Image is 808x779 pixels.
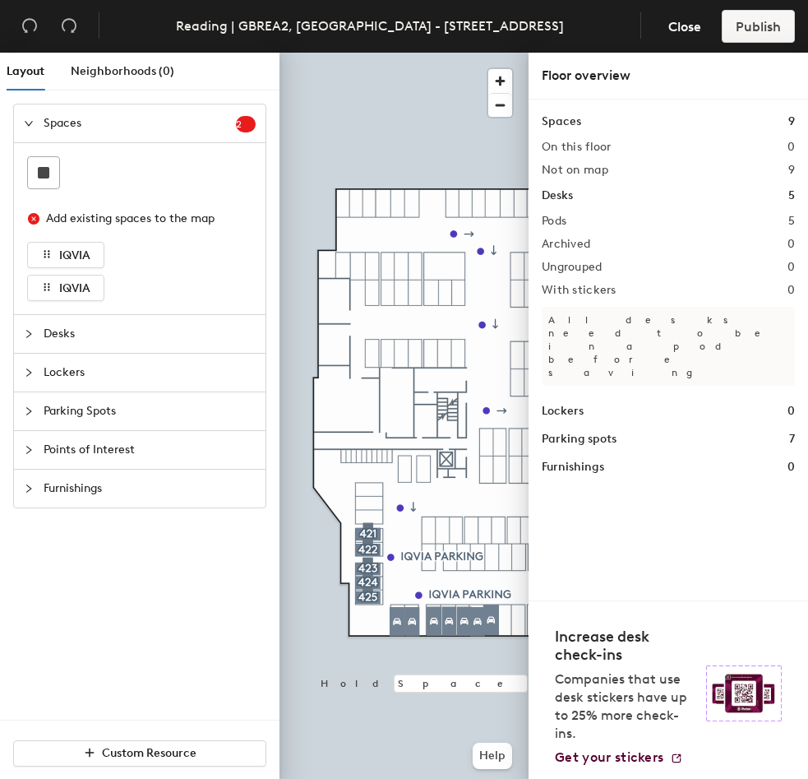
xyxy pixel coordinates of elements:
[542,307,795,386] p: All desks need to be in a pod before saving
[542,187,573,205] h1: Desks
[654,10,715,43] button: Close
[542,66,795,86] div: Floor overview
[24,406,34,416] span: collapsed
[542,284,616,297] h2: With stickers
[668,19,701,35] span: Close
[7,64,44,78] span: Layout
[44,431,256,469] span: Points of Interest
[44,104,236,142] span: Spaces
[788,113,795,131] h1: 9
[102,746,196,760] span: Custom Resource
[555,749,663,765] span: Get your stickers
[13,10,46,43] button: Undo (⌘ + Z)
[722,10,795,43] button: Publish
[44,315,256,353] span: Desks
[59,281,90,295] span: IQVIA
[24,118,34,128] span: expanded
[787,238,795,251] h2: 0
[542,430,616,448] h1: Parking spots
[555,670,696,743] p: Companies that use desk stickers have up to 25% more check-ins.
[542,458,604,476] h1: Furnishings
[44,470,256,508] span: Furnishings
[473,743,512,769] button: Help
[53,10,85,43] button: Redo (⌘ + ⇧ + Z)
[27,275,104,301] button: IQVIA
[555,749,683,766] a: Get your stickers
[706,665,782,721] img: Sticker logo
[236,118,256,130] span: 2
[788,187,795,205] h1: 5
[542,238,590,251] h2: Archived
[24,484,34,494] span: collapsed
[787,458,795,476] h1: 0
[787,141,795,154] h2: 0
[789,430,795,448] h1: 7
[24,329,34,339] span: collapsed
[542,141,612,154] h2: On this floor
[59,248,90,262] span: IQVIA
[28,213,39,225] span: close-circle
[71,64,174,78] span: Neighborhoods (0)
[787,402,795,420] h1: 0
[27,242,104,268] button: IQVIA
[13,740,266,767] button: Custom Resource
[542,164,608,177] h2: Not on map
[44,392,256,430] span: Parking Spots
[24,445,34,455] span: collapsed
[787,261,795,274] h2: 0
[542,261,603,274] h2: Ungrouped
[44,354,256,392] span: Lockers
[788,215,795,228] h2: 5
[787,284,795,297] h2: 0
[176,16,564,36] div: Reading | GBREA2, [GEOGRAPHIC_DATA] - [STREET_ADDRESS]
[542,215,566,228] h2: Pods
[555,628,696,664] h4: Increase desk check-ins
[788,164,795,177] h2: 9
[24,368,34,378] span: collapsed
[542,113,581,131] h1: Spaces
[236,116,256,132] sup: 2
[46,210,242,228] div: Add existing spaces to the map
[542,402,584,420] h1: Lockers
